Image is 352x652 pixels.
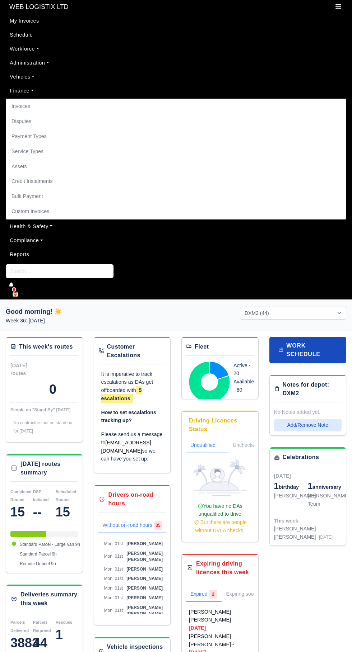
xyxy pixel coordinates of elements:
[274,525,342,541] div: [PERSON_NAME]-[PERSON_NAME] -
[20,561,56,566] span: Remote Debrief 9h
[233,378,254,394] div: Available - 80
[6,204,346,219] a: Custom Invoices
[189,416,254,434] div: Driving Licences Status
[126,586,163,591] span: [PERSON_NAME]
[104,608,123,613] span: Mon, 01st
[56,628,78,642] div: 1
[274,480,308,492] div: birthday
[274,481,279,491] span: 1
[283,453,319,462] div: Celebrations
[108,491,166,508] div: Drivers on-road hours
[189,518,251,535] div: But there are people without DVLA checks.
[126,595,163,600] span: [PERSON_NAME]
[6,307,112,317] h1: Good morning! ☀️
[6,317,112,325] p: Week 36: [DATE]
[10,490,32,502] small: Completed Routes
[56,490,77,502] small: Scheduled Routes
[6,129,346,144] a: Payment Types
[6,189,346,204] a: Bulk Payment
[6,264,114,278] input: Search...
[126,541,163,546] span: [PERSON_NAME]
[6,233,346,247] a: Compliance
[316,618,352,652] iframe: Chat Widget
[82,549,93,559] td: 6
[186,587,222,602] a: Expired
[6,84,346,98] a: Finance
[20,552,57,557] span: Standard Parcel 9h
[101,370,163,403] p: It is imperative to track escalations as DAs get offboarded with
[33,620,51,633] small: Parcels Returned
[104,576,123,581] span: Mon, 01st
[274,492,308,500] div: [PERSON_NAME]
[154,521,162,530] span: 35
[6,42,346,56] a: Workforce
[195,342,209,351] div: Fleet
[33,636,56,650] div: 44
[56,620,73,624] small: Rescues
[20,590,78,608] div: Deliveries summary this week
[126,605,163,616] span: [PERSON_NAME] [PERSON_NAME]
[126,551,163,562] span: [PERSON_NAME] [PERSON_NAME]
[6,70,346,84] a: Vehicles
[74,531,78,537] div: Remote Debrief 9h
[107,342,166,360] div: Customer Escalations
[308,492,342,508] div: [PERSON_NAME] Teum
[274,518,298,524] span: This week
[222,587,271,602] a: Expiring soon
[274,419,342,431] button: Add/Remove Note
[6,219,346,233] a: Health & Safety
[189,502,251,535] div: You have no DAs unqualified to drive
[13,420,72,434] span: No contractors put on stand by for [DATE]
[33,505,56,519] div: --
[98,518,167,533] a: Without on-road hours
[6,247,346,261] a: Reports
[6,99,346,114] a: Invoices
[274,473,291,479] span: [DATE]
[6,56,346,70] a: Administration
[101,408,163,425] p: How to set escalations tracking up?
[10,531,46,537] div: Standard Parcel - Large Van 9h
[330,2,346,12] button: Toggle navigation
[10,407,78,413] div: People on "Stand By" [DATE]
[56,505,78,519] div: 15
[6,144,346,159] a: Service Types
[82,540,93,549] td: 8
[33,490,49,502] small: DSP Initiated
[126,576,163,581] span: [PERSON_NAME]
[10,636,33,650] div: 3883
[101,430,163,463] p: Please send us a message to so we can have you set up.
[319,535,333,540] span: [DATE]
[104,567,123,572] span: Mon, 01st
[6,114,346,129] a: Disputes
[10,620,29,633] small: Parcels Delivered
[20,542,80,547] span: Standard Parcel - Large Van 9h
[209,590,217,599] span: 2
[101,440,151,454] a: [EMAIL_ADDRESS][DOMAIN_NAME]
[6,28,346,42] a: Schedule
[308,481,312,491] span: 1
[82,559,93,569] td: 1
[189,608,251,632] a: [PERSON_NAME] [PERSON_NAME] -[DATE]
[20,460,78,477] div: [DATE] routes summary
[186,438,228,453] a: Unqualified
[189,625,206,631] strong: [DATE]
[104,595,123,600] span: Mon, 01st
[269,337,347,363] a: work schedule
[46,531,73,537] div: Standard Parcel 9h
[126,567,163,572] span: [PERSON_NAME]
[10,505,33,519] div: 15
[10,362,44,378] div: [DATE] routes
[104,586,123,591] span: Mon, 01st
[196,559,254,577] div: Expiring driving licences this week
[104,541,123,546] span: Mon, 01st
[228,438,271,453] a: Unchecked
[19,342,73,351] div: This week's routes
[233,362,254,378] div: Active - 20
[274,408,342,416] div: No Notes added yet.
[104,554,123,559] span: Mon, 01st
[283,381,342,398] div: Notes for depot: DXM2
[308,480,342,492] div: anniversary
[6,14,346,28] a: My Invoices
[101,386,142,403] span: 5 escalations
